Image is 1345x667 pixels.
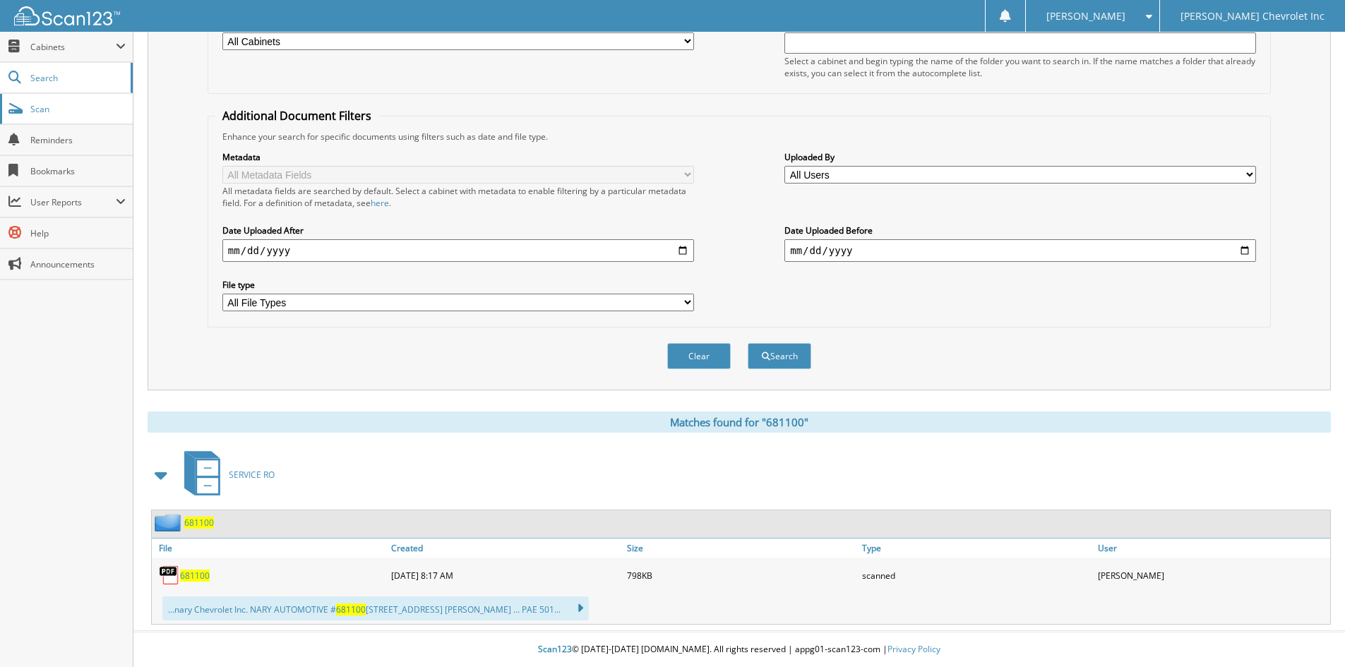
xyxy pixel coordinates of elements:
span: [PERSON_NAME] [1046,12,1125,20]
a: SERVICE RO [176,447,275,503]
button: Clear [667,343,731,369]
legend: Additional Document Filters [215,108,378,124]
div: [PERSON_NAME] [1094,561,1330,589]
span: Cabinets [30,41,116,53]
a: User [1094,539,1330,558]
div: © [DATE]-[DATE] [DOMAIN_NAME]. All rights reserved | appg01-scan123-com | [133,632,1345,667]
span: Scan [30,103,126,115]
label: File type [222,279,694,291]
span: User Reports [30,196,116,208]
input: start [222,239,694,262]
a: File [152,539,388,558]
div: scanned [859,561,1094,589]
a: Size [623,539,859,558]
button: Search [748,343,811,369]
div: Matches found for "681100" [148,411,1331,433]
span: Search [30,72,124,84]
a: Created [388,539,623,558]
a: Type [859,539,1094,558]
label: Date Uploaded Before [784,224,1256,236]
div: Enhance your search for specific documents using filters such as date and file type. [215,131,1263,143]
a: Privacy Policy [887,643,940,655]
div: [DATE] 8:17 AM [388,561,623,589]
img: folder2.png [155,514,184,531]
label: Metadata [222,151,694,163]
a: 681100 [184,517,214,529]
span: Scan123 [538,643,572,655]
span: Announcements [30,258,126,270]
span: Bookmarks [30,165,126,177]
span: SERVICE RO [229,469,275,481]
span: 681100 [336,603,366,615]
label: Uploaded By [784,151,1256,163]
span: [PERSON_NAME] Chevrolet Inc [1180,12,1325,20]
div: Select a cabinet and begin typing the name of the folder you want to search in. If the name match... [784,55,1256,79]
a: here [371,197,389,209]
label: Date Uploaded After [222,224,694,236]
img: PDF.png [159,565,180,586]
input: end [784,239,1256,262]
span: Help [30,227,126,239]
div: All metadata fields are searched by default. Select a cabinet with metadata to enable filtering b... [222,185,694,209]
img: scan123-logo-white.svg [14,6,120,25]
div: ...nary Chevrolet Inc. NARY AUTOMOTIVE # [STREET_ADDRESS] [PERSON_NAME] ... PAE 501... [162,596,589,620]
a: 681100 [180,570,210,582]
span: Reminders [30,134,126,146]
div: 798KB [623,561,859,589]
